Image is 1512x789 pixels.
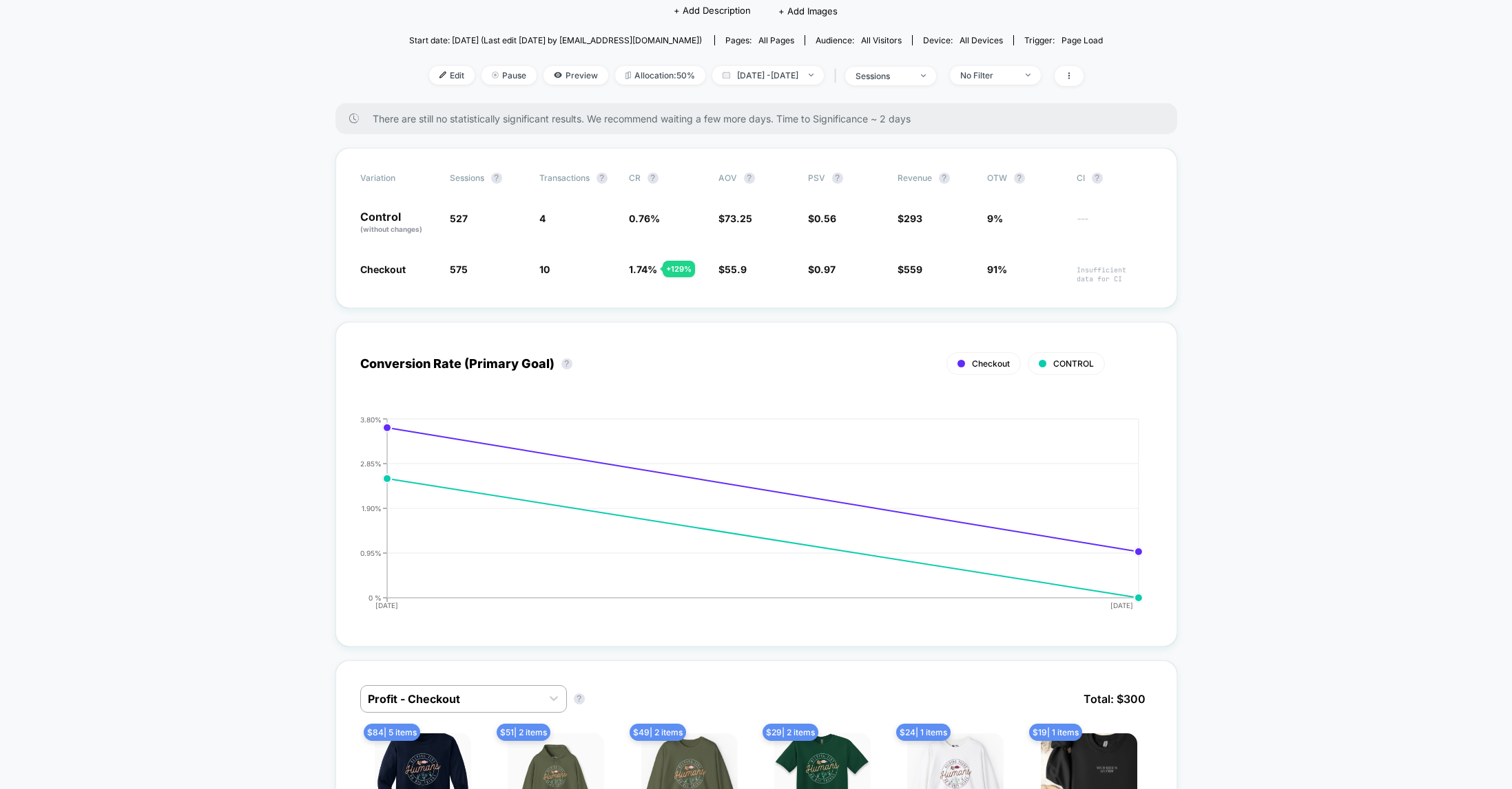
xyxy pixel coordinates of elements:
[904,213,922,224] span: 293
[809,74,814,76] img: end
[1077,173,1152,184] span: CI
[896,724,951,741] span: $ 24 | 1 items
[450,263,468,275] span: 575
[987,213,1003,224] span: 9%
[718,263,747,275] span: $
[725,213,752,224] span: 73.25
[373,113,1150,125] span: There are still no statistically significant results. We recommend waiting a few more days . Time...
[497,724,550,741] span: $ 51 | 2 items
[450,213,468,224] span: 527
[921,74,926,77] img: end
[1077,215,1152,235] span: ---
[808,213,836,224] span: $
[758,35,794,45] span: all pages
[364,724,420,741] span: $ 84 | 5 items
[1061,35,1103,45] span: Page Load
[744,173,755,184] button: ?
[543,66,608,85] span: Preview
[369,593,382,601] tspan: 0 %
[360,548,382,556] tspan: 0.95%
[674,4,751,18] span: + Add Description
[725,35,794,45] div: Pages:
[763,724,818,741] span: $ 29 | 2 items
[939,173,950,184] button: ?
[360,415,382,423] tspan: 3.80%
[808,263,836,275] span: $
[898,173,932,183] span: Revenue
[629,263,657,275] span: 1.74 %
[712,66,824,85] span: [DATE] - [DATE]
[814,213,836,224] span: 0.56
[429,66,475,85] span: Edit
[648,173,659,184] button: ?
[1077,266,1152,283] span: Insufficient data for CI
[663,261,695,277] div: + 129 %
[1110,601,1133,609] tspan: [DATE]
[960,35,1003,45] span: all devices
[629,213,660,224] span: 0.76 %
[898,263,922,275] span: $
[597,173,608,184] button: ?
[987,263,1007,275] span: 91%
[360,225,422,233] span: (without changes)
[450,173,484,183] span: Sessions
[439,72,446,78] img: edit
[561,358,572,369] button: ?
[574,693,585,704] button: ?
[1014,173,1025,184] button: ?
[481,66,537,85] span: Pause
[1077,685,1152,713] span: Total: $ 300
[629,173,641,183] span: CR
[814,263,836,275] span: 0.97
[723,72,730,78] img: calendar
[778,6,838,17] span: + Add Images
[360,173,436,184] span: Variation
[362,504,382,512] tspan: 1.90%
[725,263,747,275] span: 55.9
[539,263,550,275] span: 10
[960,70,1015,80] div: No Filter
[816,35,902,45] div: Audience:
[346,415,1139,622] div: CONVERSION_RATE
[409,35,702,45] span: Start date: [DATE] (Last edit [DATE] by [EMAIL_ADDRESS][DOMAIN_NAME])
[987,173,1063,184] span: OTW
[831,66,845,86] span: |
[360,459,382,467] tspan: 2.85%
[615,66,705,85] span: Allocation: 50%
[912,35,1013,45] span: Device:
[625,72,631,79] img: rebalance
[539,173,590,183] span: Transactions
[360,211,436,235] p: Control
[1029,724,1082,741] span: $ 19 | 1 items
[360,263,406,275] span: Checkout
[856,71,911,81] div: sessions
[1026,74,1031,76] img: end
[539,213,546,224] span: 4
[718,173,737,183] span: AOV
[1092,173,1103,184] button: ?
[832,173,843,184] button: ?
[861,35,902,45] span: All Visitors
[630,724,686,741] span: $ 49 | 2 items
[492,72,499,78] img: end
[376,601,399,609] tspan: [DATE]
[1053,358,1094,369] span: CONTROL
[1024,35,1103,45] div: Trigger:
[491,173,502,184] button: ?
[898,213,922,224] span: $
[718,213,752,224] span: $
[808,173,825,183] span: PSV
[972,358,1010,369] span: Checkout
[904,263,922,275] span: 559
